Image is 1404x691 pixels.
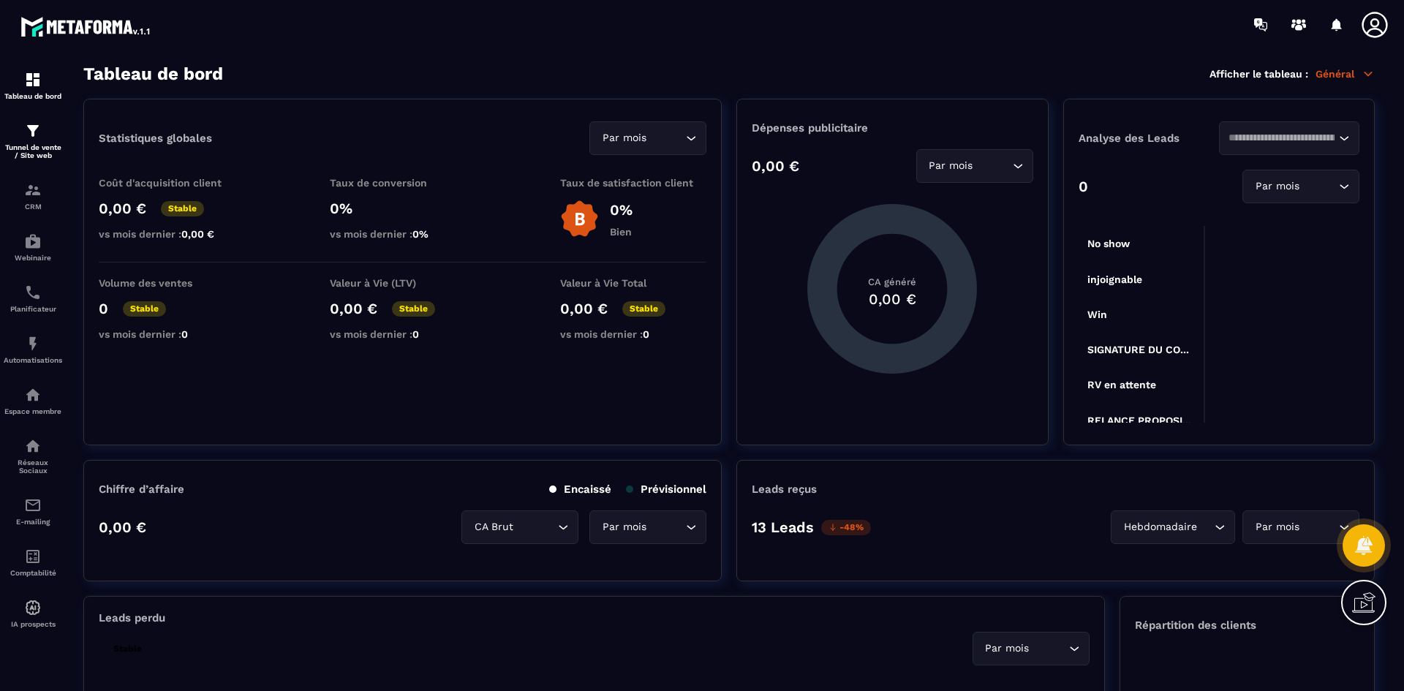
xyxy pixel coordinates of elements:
a: automationsautomationsWebinaire [4,222,62,273]
p: vs mois dernier : [99,228,245,240]
p: -48% [821,520,871,535]
img: social-network [24,437,42,455]
a: formationformationTableau de bord [4,60,62,111]
a: schedulerschedulerPlanificateur [4,273,62,324]
tspan: RELANCE PROPOSI... [1087,415,1191,426]
p: 0% [330,200,476,217]
span: 0 [412,328,419,340]
span: Par mois [1252,519,1302,535]
img: automations [24,233,42,250]
p: 0% [610,201,633,219]
span: 0,00 € [181,228,214,240]
tspan: SIGNATURE DU CO... [1087,344,1189,355]
tspan: injoignable [1087,273,1142,286]
p: Bien [610,226,633,238]
span: Par mois [1252,178,1302,195]
img: b-badge-o.b3b20ee6.svg [560,200,599,238]
input: Search for option [516,519,554,535]
p: Leads perdu [99,611,165,624]
input: Search for option [1200,519,1211,535]
p: Valeur à Vie (LTV) [330,277,476,289]
a: accountantaccountantComptabilité [4,537,62,588]
p: Tableau de bord [4,92,62,100]
span: Par mois [926,158,976,174]
p: Webinaire [4,254,62,262]
p: CRM [4,203,62,211]
tspan: No show [1087,238,1131,249]
p: 13 Leads [752,518,814,536]
div: Search for option [589,510,706,544]
input: Search for option [649,519,682,535]
input: Search for option [1302,519,1335,535]
img: automations [24,386,42,404]
span: Par mois [599,130,649,146]
p: Planificateur [4,305,62,313]
span: CA Brut [471,519,516,535]
img: automations [24,599,42,616]
a: formationformationCRM [4,170,62,222]
p: vs mois dernier : [330,228,476,240]
img: automations [24,335,42,352]
p: 0,00 € [752,157,799,175]
div: Search for option [461,510,578,544]
img: accountant [24,548,42,565]
a: formationformationTunnel de vente / Site web [4,111,62,170]
h3: Tableau de bord [83,64,223,84]
p: E-mailing [4,518,62,526]
p: Stable [123,301,166,317]
p: Tunnel de vente / Site web [4,143,62,159]
img: scheduler [24,284,42,301]
p: Chiffre d’affaire [99,483,184,496]
p: 0 [1079,178,1088,195]
p: 0,00 € [560,300,608,317]
p: Statistiques globales [99,132,212,145]
span: 0 [181,328,188,340]
span: Par mois [599,519,649,535]
div: Search for option [1242,170,1359,203]
span: 0% [412,228,429,240]
a: social-networksocial-networkRéseaux Sociaux [4,426,62,486]
p: Dépenses publicitaire [752,121,1033,135]
div: Search for option [1111,510,1235,544]
p: Prévisionnel [626,483,706,496]
img: formation [24,181,42,199]
p: vs mois dernier : [330,328,476,340]
a: emailemailE-mailing [4,486,62,537]
p: Général [1316,67,1375,80]
p: Réseaux Sociaux [4,458,62,475]
span: 0 [643,328,649,340]
p: Afficher le tableau : [1209,68,1308,80]
div: Search for option [589,121,706,155]
tspan: RV en attente [1087,379,1156,390]
div: Search for option [1219,121,1359,155]
p: Automatisations [4,356,62,364]
p: Volume des ventes [99,277,245,289]
p: vs mois dernier : [99,328,245,340]
div: Search for option [1242,510,1359,544]
div: Search for option [973,632,1090,665]
p: vs mois dernier : [560,328,706,340]
a: automationsautomationsEspace membre [4,375,62,426]
p: Stable [392,301,435,317]
input: Search for option [1228,130,1335,146]
input: Search for option [1033,641,1065,657]
tspan: Win [1087,309,1107,320]
p: Répartition des clients [1135,619,1359,632]
p: 0 [99,300,108,317]
p: Taux de conversion [330,177,476,189]
p: Leads reçus [752,483,817,496]
p: Stable [161,201,204,216]
p: Encaissé [549,483,611,496]
p: 0,00 € [99,518,146,536]
p: Taux de satisfaction client [560,177,706,189]
img: formation [24,71,42,88]
p: Stable [106,641,149,657]
p: Analyse des Leads [1079,132,1219,145]
p: Stable [622,301,665,317]
p: Coût d'acquisition client [99,177,245,189]
p: Valeur à Vie Total [560,277,706,289]
p: 0,00 € [99,200,146,217]
p: 0,00 € [330,300,377,317]
p: Espace membre [4,407,62,415]
input: Search for option [649,130,682,146]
